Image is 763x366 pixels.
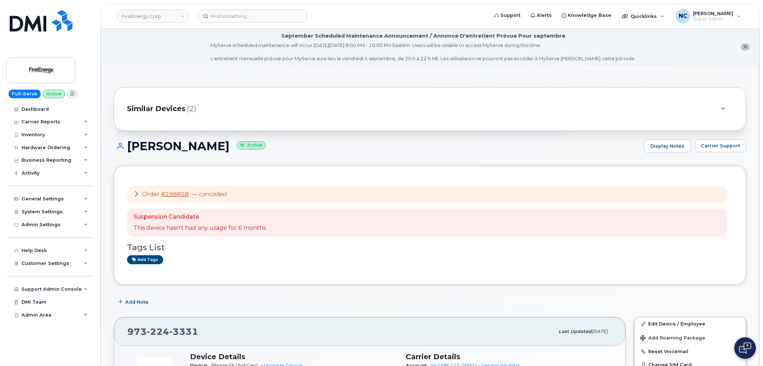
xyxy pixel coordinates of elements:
a: Add tags [127,255,163,264]
h3: Carrier Details [406,352,613,361]
span: Carrier Support [701,142,740,149]
span: — [192,191,226,198]
button: close notification [741,43,750,51]
span: (2) [187,104,196,114]
a: #298858 [161,191,189,198]
p: Suspension Candidate [133,213,266,221]
span: Order [142,191,160,198]
span: [DATE] [592,329,608,334]
img: Open chat [739,342,751,354]
h3: Tags List [127,243,733,252]
em: cancelled [199,191,226,198]
span: Add Roaming Package [640,335,705,342]
h3: Device Details [190,352,397,361]
button: Reset Voicemail [635,345,746,358]
span: Last updated [559,329,592,334]
button: Carrier Support [695,139,746,152]
span: 3331 [169,326,198,337]
div: September Scheduled Maintenance Announcement / Annonce D'entretient Prévue Pour septembre [281,32,565,40]
button: Add Roaming Package [635,330,746,345]
span: Add Note [125,299,149,305]
span: Similar Devices [127,104,185,114]
div: MyServe scheduled maintenance will occur [DATE][DATE] 8:00 PM - 10:00 PM Eastern. Users will be u... [211,42,636,62]
p: This device hasn't had any usage for 6 months [133,224,266,232]
a: Edit Device / Employee [635,317,746,330]
span: 224 [147,326,169,337]
h1: [PERSON_NAME] [114,140,640,152]
button: Add Note [114,295,155,308]
small: Active [237,141,266,149]
span: 973 [127,326,198,337]
a: Display Notes [644,139,691,153]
